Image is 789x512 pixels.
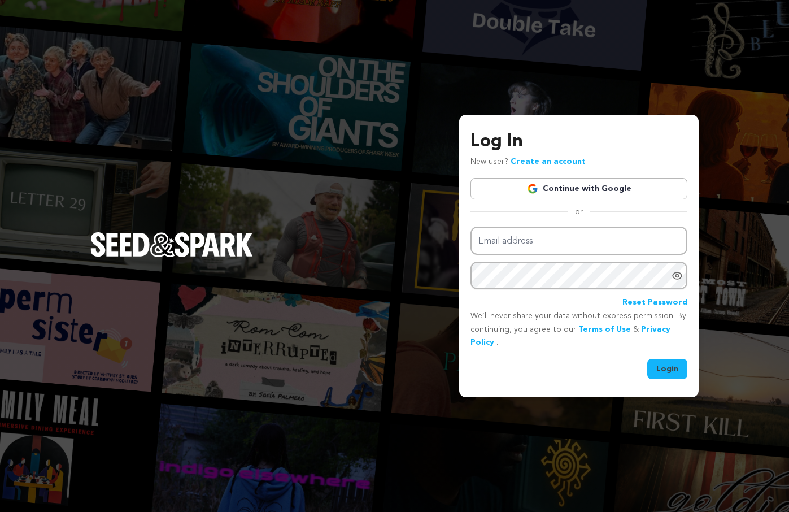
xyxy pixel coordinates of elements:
img: Seed&Spark Logo [90,232,253,257]
a: Seed&Spark Homepage [90,232,253,280]
a: Continue with Google [470,178,687,199]
span: or [568,206,590,218]
a: Reset Password [622,296,687,310]
a: Terms of Use [578,326,631,333]
h3: Log In [470,128,687,155]
p: We’ll never share your data without express permission. By continuing, you agree to our & . [470,310,687,350]
input: Email address [470,227,687,255]
a: Create an account [511,158,586,166]
button: Login [647,359,687,379]
img: Google logo [527,183,538,194]
a: Show password as plain text. Warning: this will display your password on the screen. [672,270,683,281]
p: New user? [470,155,586,169]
